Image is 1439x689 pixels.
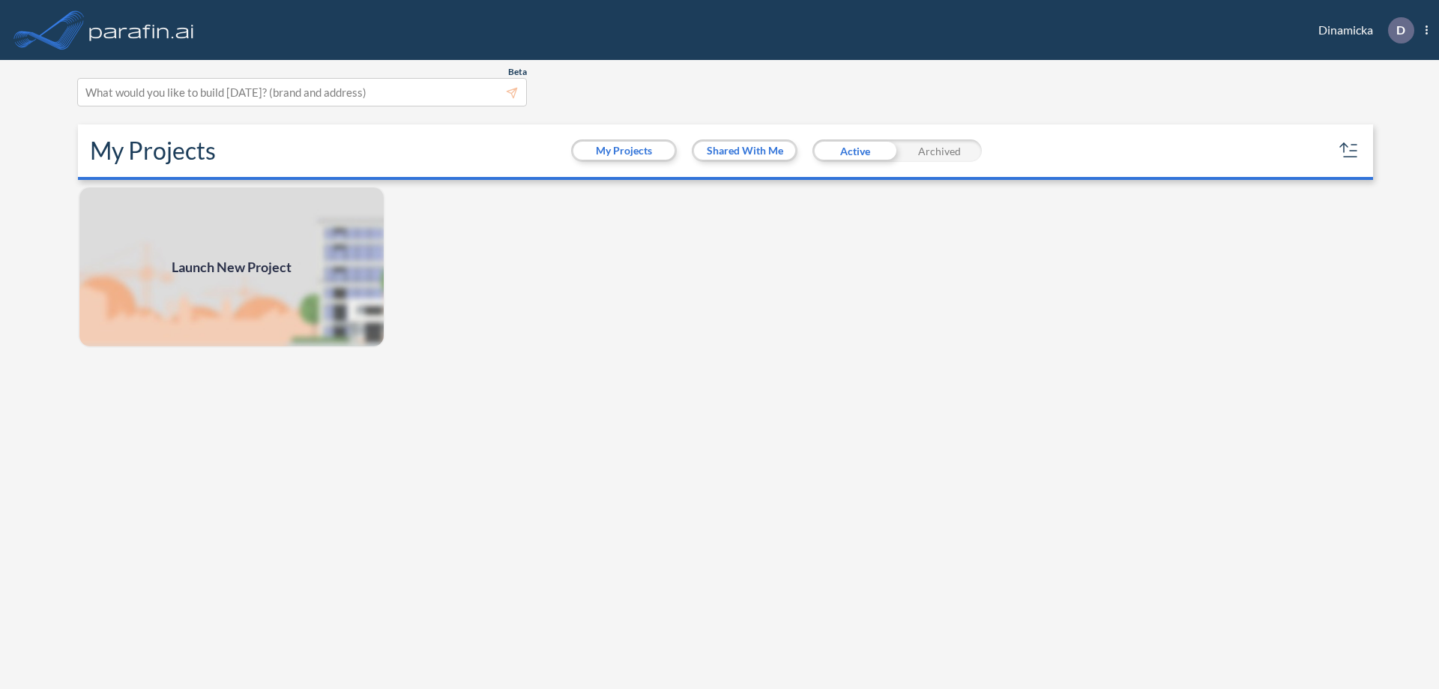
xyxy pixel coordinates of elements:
[90,136,216,165] h2: My Projects
[1296,17,1428,43] div: Dinamicka
[172,257,292,277] span: Launch New Project
[78,186,385,348] img: add
[78,186,385,348] a: Launch New Project
[694,142,795,160] button: Shared With Me
[1337,139,1361,163] button: sort
[812,139,897,162] div: Active
[86,15,197,45] img: logo
[573,142,675,160] button: My Projects
[897,139,982,162] div: Archived
[1396,23,1405,37] p: D
[508,66,527,78] span: Beta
